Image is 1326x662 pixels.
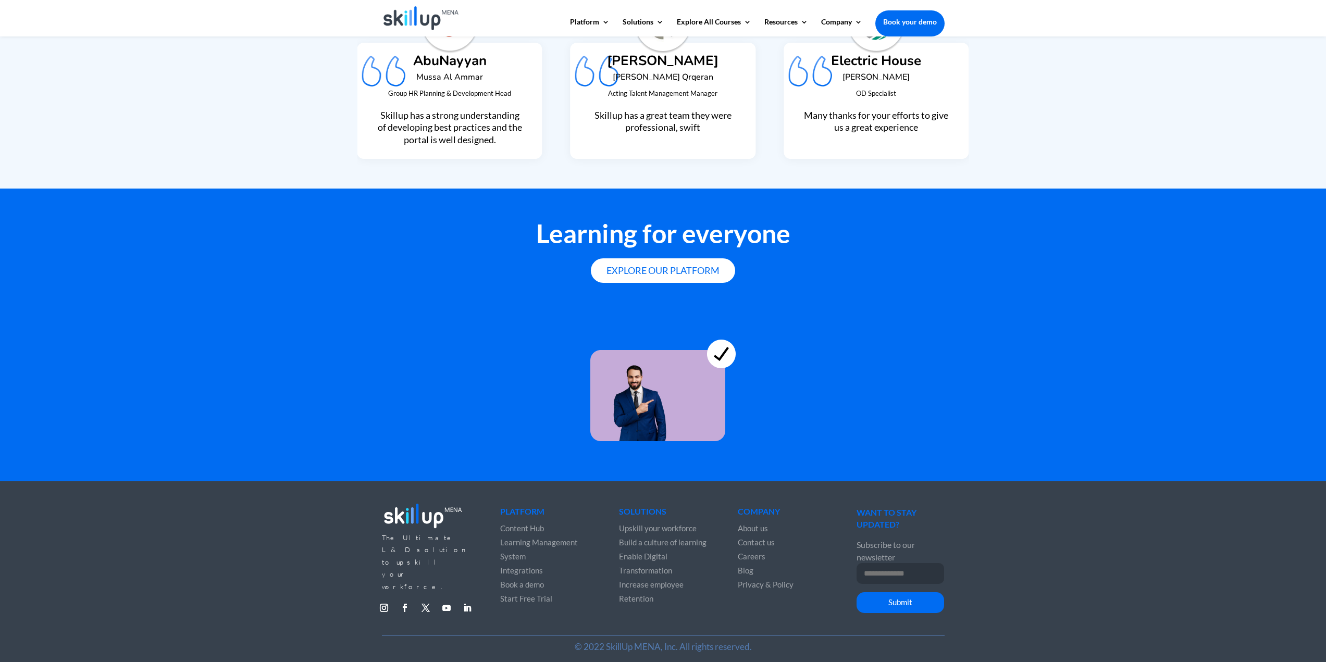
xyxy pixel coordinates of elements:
a: Content Hub [500,523,544,533]
h4: Platform [500,507,588,521]
img: Skillup Mena [383,6,459,30]
h4: [PERSON_NAME] [590,54,736,73]
div: 3 / 9 [357,19,542,172]
a: Enable Digital Transformation [619,552,672,575]
a: Follow on LinkedIn [459,599,476,616]
span: Many thanks for your efforts to give us a great experience [804,109,948,133]
a: Increase employee Retention [619,580,684,603]
button: Submit [857,592,944,613]
a: Follow on Youtube [438,599,455,616]
span: Group HR Planning & Development Head [388,89,511,97]
a: Company [821,18,862,36]
a: Careers [738,552,765,561]
span: WANT TO STAY UPDATED? [857,507,916,529]
h2: Learning for everyone [382,220,945,252]
a: Explore All Courses [677,18,751,36]
iframe: Chat Widget [1152,549,1326,662]
a: Integrations [500,566,543,575]
p: Skillup has a great team they were professional, swift [590,109,736,134]
a: Build a culture of learning [619,538,707,547]
h6: [PERSON_NAME] [803,73,949,86]
a: Upskill your workforce [619,523,697,533]
a: Book your demo [875,10,945,33]
div: 5 / 9 [784,19,969,172]
span: Submit [888,597,912,607]
a: Book a demo [500,580,544,589]
a: Privacy & Policy [738,580,794,589]
a: Learning Management System [500,538,578,561]
a: About us [738,523,768,533]
div: 4 / 9 [571,19,755,172]
h6: [PERSON_NAME] Qrqeran [590,73,736,86]
span: Acting Talent Management Manager [608,89,717,97]
img: footer_logo [382,500,464,531]
a: Platform [570,18,610,36]
a: Solutions [623,18,664,36]
h4: Solutions [619,507,707,521]
h4: AbuNayyan [376,54,523,73]
a: Explore our platform [591,258,735,283]
img: learning for everyone 4 - skillup [590,319,736,441]
a: Start Free Trial [500,594,552,603]
span: OD Specialist [856,89,896,97]
a: Follow on Instagram [376,599,392,616]
a: Blog [738,566,753,575]
p: Subscribe to our newsletter [857,539,944,563]
a: Follow on X [417,599,434,616]
h6: Mussa Al Ammar [376,73,523,86]
span: The Ultimate L&D solution to upskill your workforce. [382,533,468,591]
a: Resources [764,18,808,36]
p: © 2022 SkillUp MENA, Inc. All rights reserved. [382,641,945,653]
a: Contact us [738,538,775,547]
a: Follow on Facebook [396,599,413,616]
span: Skillup has a strong understanding of developing best practices and the portal is well designed. [378,109,522,145]
h4: Company [738,507,825,521]
h4: Electric House [803,54,949,73]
